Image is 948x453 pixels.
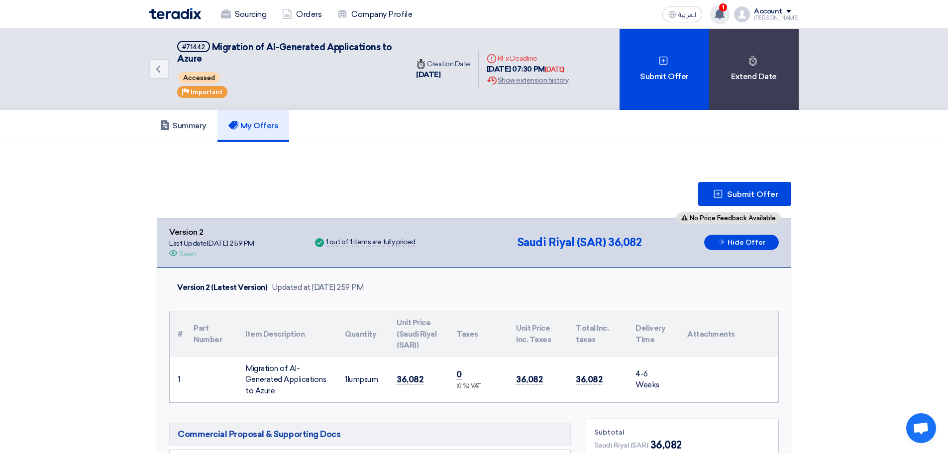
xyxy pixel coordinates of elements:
span: العربية [678,11,696,18]
th: # [170,311,186,357]
a: Sourcing [213,3,274,25]
img: profile_test.png [734,6,750,22]
div: Updated at [DATE] 2:59 PM [272,282,364,293]
span: 1 [719,3,727,11]
span: Saudi Riyal (SAR) [594,440,648,451]
div: Migration of AI-Generated Applications to Azure [245,363,329,397]
div: (0 %) VAT [456,382,500,391]
th: Part Number [186,311,237,357]
th: Attachments [679,311,778,357]
h5: My Offers [228,121,279,131]
div: Creation Date [416,59,470,69]
img: Teradix logo [149,8,201,19]
div: #71442 [182,44,205,50]
div: Show extension history [487,75,568,86]
div: Account [754,7,782,16]
div: 1 out of 1 items are fully priced [326,239,416,247]
div: Version 2 [169,226,254,238]
div: RFx Deadline [487,53,568,64]
span: 36,082 [576,374,602,385]
span: Saudi Riyal (SAR) [517,236,606,249]
span: 0 [456,369,462,380]
div: Submit Offer [620,29,709,110]
div: Last Update [DATE] 2:59 PM [169,238,254,249]
div: [DATE] [545,65,564,75]
div: Subtotal [594,427,770,438]
span: 36,082 [516,374,542,385]
th: Quantity [337,311,389,357]
span: 36,082 [397,374,423,385]
div: Open chat [906,413,936,443]
span: Commercial Proposal & Supporting Docs [178,428,340,440]
span: Submit Offer [727,190,778,198]
div: Extend Date [709,29,799,110]
div: [DATE] 07:30 PM [487,64,568,75]
h5: Summary [160,121,207,131]
span: No Price Feedback Available [690,215,776,221]
td: lumpsum [337,357,389,403]
span: 36,082 [608,236,641,249]
div: [DATE] [416,69,470,81]
th: Item Description [237,311,337,357]
div: Version 2 (Latest Version) [177,282,268,293]
td: 4-6 Weeks [628,357,679,403]
div: Seen [179,249,196,259]
button: العربية [662,6,702,22]
a: Company Profile [329,3,420,25]
span: Accessed [178,72,220,84]
span: 1 [345,375,347,384]
th: Unit Price Inc. Taxes [508,311,568,357]
a: Summary [149,110,217,142]
td: 1 [170,357,186,403]
a: Orders [274,3,329,25]
th: Delivery Time [628,311,679,357]
span: Migration of AI-Generated Applications to Azure [177,42,392,64]
span: Important [191,89,222,95]
button: Hide Offer [704,235,779,250]
a: My Offers [217,110,290,142]
button: Submit Offer [698,182,791,206]
div: [PERSON_NAME] [754,15,799,21]
th: Taxes [448,311,508,357]
h5: Migration of AI-Generated Applications to Azure [177,41,396,65]
th: Unit Price (Saudi Riyal (SAR)) [389,311,448,357]
th: Total Inc. taxes [568,311,628,357]
span: 36,082 [650,438,682,453]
